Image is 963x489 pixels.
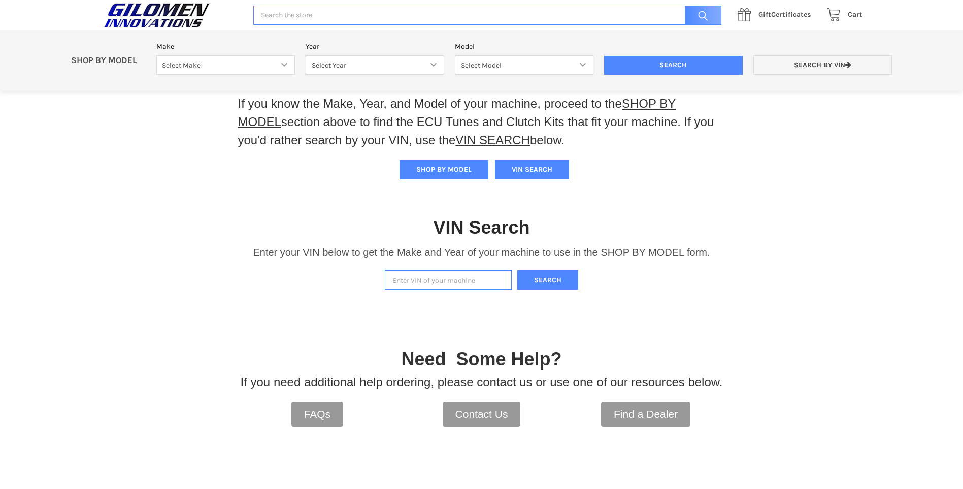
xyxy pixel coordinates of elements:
a: FAQs [291,402,344,427]
a: GILOMEN INNOVATIONS [101,3,243,28]
img: GILOMEN INNOVATIONS [101,3,213,28]
a: Find a Dealer [601,402,690,427]
p: If you know the Make, Year, and Model of your machine, proceed to the section above to find the E... [238,95,725,149]
input: Enter VIN of your machine [385,270,512,290]
button: Search [517,270,578,290]
a: Search by VIN [753,55,892,75]
p: SHOP BY MODEL [66,55,151,66]
a: Contact Us [443,402,521,427]
p: If you need additional help ordering, please contact us or use one of our resources below. [241,373,723,391]
label: Model [455,41,593,52]
h1: VIN Search [433,216,529,239]
label: Year [306,41,444,52]
a: Cart [821,9,862,21]
label: Make [156,41,295,52]
span: Cart [848,10,862,19]
input: Search the store [253,6,721,25]
a: VIN SEARCH [455,133,530,147]
a: GiftCertificates [732,9,821,21]
p: Enter your VIN below to get the Make and Year of your machine to use in the SHOP BY MODEL form. [253,244,710,260]
button: VIN SEARCH [495,160,569,179]
button: SHOP BY MODEL [400,160,488,179]
p: Need Some Help? [401,346,561,373]
span: Gift [758,10,771,19]
input: Search [604,56,743,75]
a: SHOP BY MODEL [238,97,676,129]
span: Certificates [758,10,811,19]
input: Search [680,6,721,25]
